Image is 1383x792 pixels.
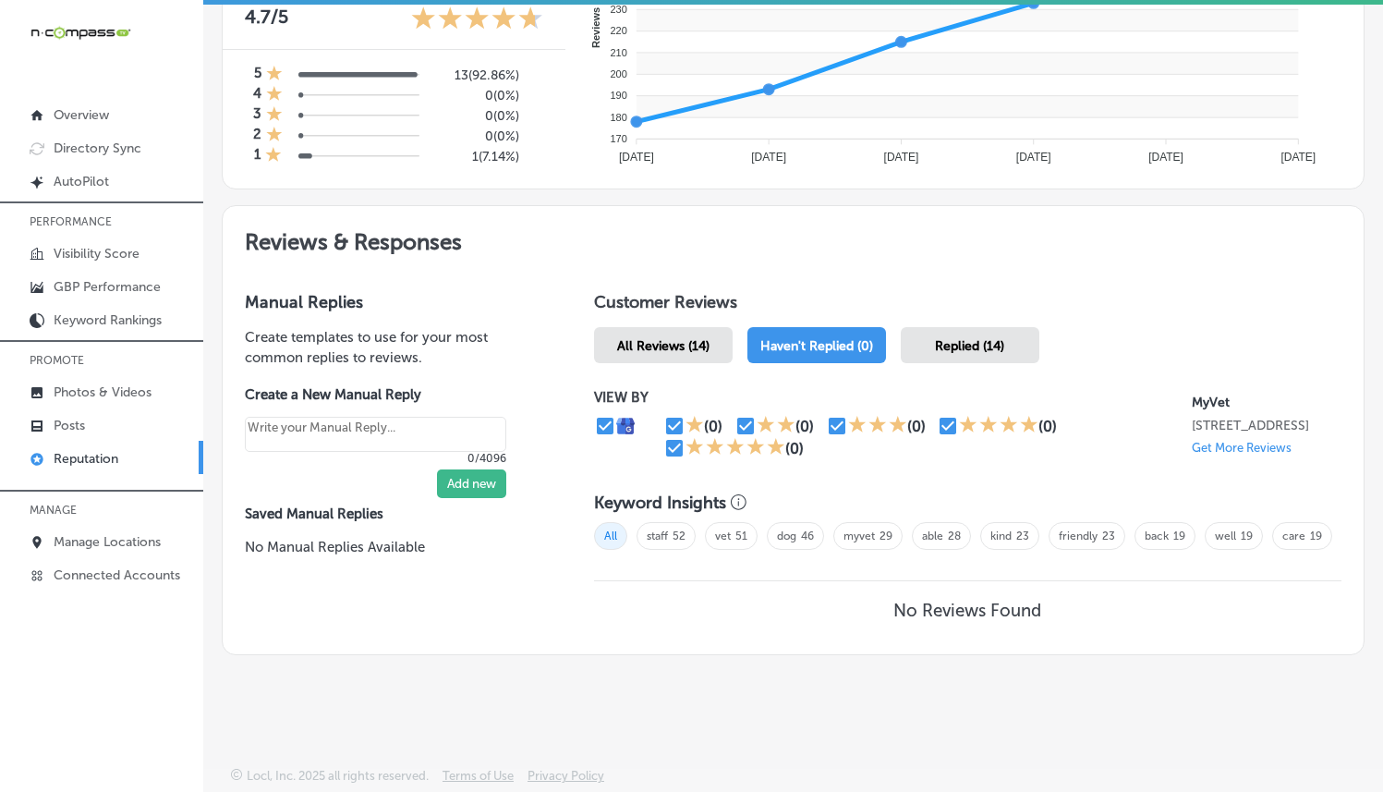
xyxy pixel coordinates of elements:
[411,6,543,34] div: 4.7 Stars
[247,769,429,783] p: Locl, Inc. 2025 all rights reserved.
[673,530,685,542] a: 52
[618,151,653,164] tspan: [DATE]
[1148,151,1183,164] tspan: [DATE]
[1241,530,1253,542] a: 19
[1016,530,1029,542] a: 23
[266,65,283,85] div: 1 Star
[610,112,626,123] tspan: 180
[253,126,261,146] h4: 2
[685,415,704,437] div: 1 Star
[777,530,796,542] a: dog
[433,88,519,104] h5: 0 ( 0% )
[990,530,1012,542] a: kind
[528,769,604,792] a: Privacy Policy
[245,327,535,368] p: Create templates to use for your most common replies to reviews.
[1102,530,1115,542] a: 23
[433,108,519,124] h5: 0 ( 0% )
[1280,151,1316,164] tspan: [DATE]
[54,418,85,433] p: Posts
[1173,530,1185,542] a: 19
[265,146,282,166] div: 1 Star
[735,530,747,542] a: 51
[223,206,1364,270] h2: Reviews & Responses
[1192,441,1292,455] p: Get More Reviews
[54,534,161,550] p: Manage Locations
[647,530,668,542] a: staff
[245,292,535,312] h3: Manual Replies
[245,386,506,403] label: Create a New Manual Reply
[594,389,1192,406] p: VIEW BY
[433,149,519,164] h5: 1 ( 7.14% )
[266,126,283,146] div: 1 Star
[935,338,1004,354] span: Replied (14)
[610,25,626,36] tspan: 220
[266,85,283,105] div: 1 Star
[590,7,601,48] text: Reviews
[801,530,814,542] a: 46
[245,537,535,557] p: No Manual Replies Available
[610,68,626,79] tspan: 200
[54,107,109,123] p: Overview
[610,47,626,58] tspan: 210
[1145,530,1169,542] a: back
[254,146,261,166] h4: 1
[610,4,626,15] tspan: 230
[617,338,710,354] span: All Reviews (14)
[594,522,627,550] span: All
[266,105,283,126] div: 1 Star
[1192,418,1341,433] p: 620 Grassfield Pkwy, Suite 150 Chesapeake, VA 23322, US
[795,418,814,435] div: (0)
[433,128,519,144] h5: 0 ( 0% )
[959,415,1038,437] div: 4 Stars
[1215,530,1236,542] a: well
[54,174,109,189] p: AutoPilot
[610,90,626,101] tspan: 190
[843,530,875,542] a: myvet
[751,151,786,164] tspan: [DATE]
[54,384,152,400] p: Photos & Videos
[1015,151,1050,164] tspan: [DATE]
[54,312,162,328] p: Keyword Rankings
[594,493,726,513] h3: Keyword Insights
[757,415,795,437] div: 2 Stars
[785,440,804,457] div: (0)
[54,246,140,262] p: Visibility Score
[54,451,118,467] p: Reputation
[245,452,506,465] p: 0/4096
[1282,530,1305,542] a: care
[610,133,626,144] tspan: 170
[880,530,892,542] a: 29
[848,415,907,437] div: 3 Stars
[54,567,180,583] p: Connected Accounts
[253,105,261,126] h4: 3
[245,506,535,522] label: Saved Manual Replies
[1059,530,1098,542] a: friendly
[245,417,506,452] textarea: Create your Quick Reply
[704,418,722,435] div: (0)
[948,530,961,542] a: 28
[594,292,1341,320] h1: Customer Reviews
[715,530,731,542] a: vet
[433,67,519,83] h5: 13 ( 92.86% )
[760,338,873,354] span: Haven't Replied (0)
[54,140,141,156] p: Directory Sync
[437,469,506,498] button: Add new
[1310,530,1322,542] a: 19
[1192,395,1341,410] p: MyVet
[685,437,785,459] div: 5 Stars
[30,24,131,42] img: 660ab0bf-5cc7-4cb8-ba1c-48b5ae0f18e60NCTV_CLogo_TV_Black_-500x88.png
[254,65,261,85] h4: 5
[883,151,918,164] tspan: [DATE]
[245,6,288,34] p: 4.7 /5
[907,418,926,435] div: (0)
[893,600,1041,621] h3: No Reviews Found
[1038,418,1057,435] div: (0)
[443,769,514,792] a: Terms of Use
[253,85,261,105] h4: 4
[922,530,943,542] a: able
[54,279,161,295] p: GBP Performance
